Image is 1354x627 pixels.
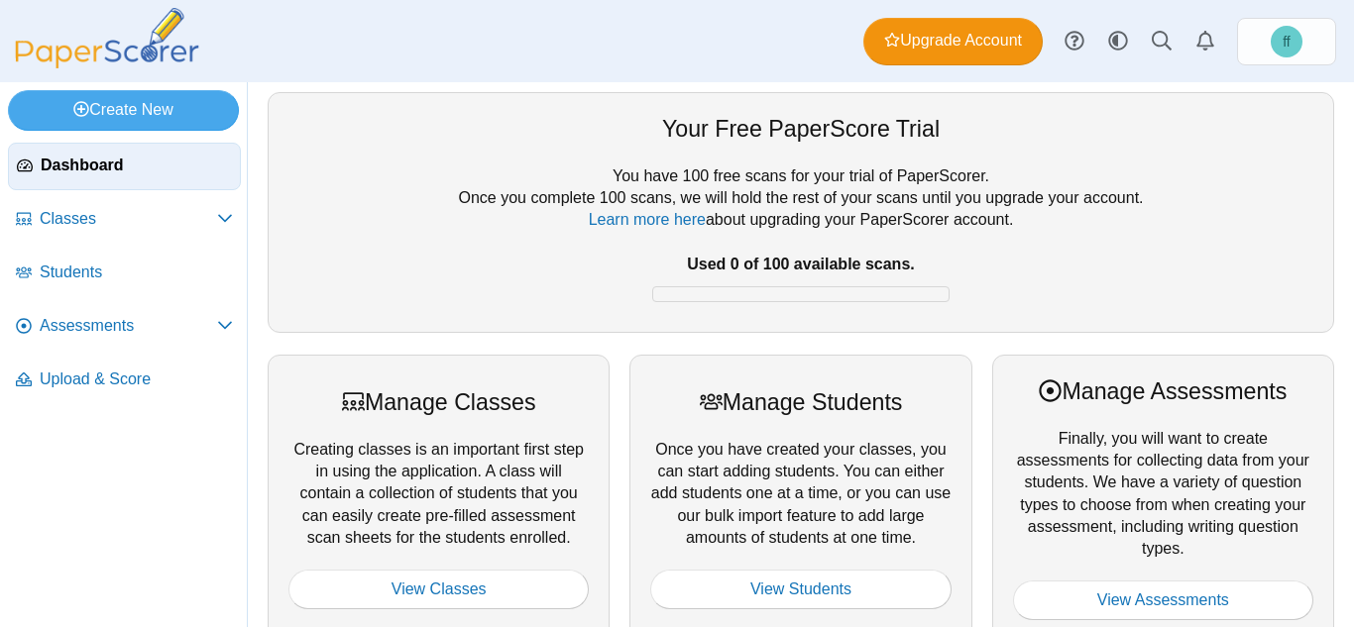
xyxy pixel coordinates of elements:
[40,368,233,390] span: Upload & Score
[589,211,706,228] a: Learn more here
[650,570,951,609] a: View Students
[8,90,239,130] a: Create New
[863,18,1043,65] a: Upgrade Account
[40,261,233,283] span: Students
[1237,18,1336,65] a: flor francisco
[288,386,589,418] div: Manage Classes
[40,208,217,230] span: Classes
[1013,580,1313,620] a: View Assessments
[1184,20,1227,63] a: Alerts
[8,196,241,244] a: Classes
[1283,35,1291,49] span: flor francisco
[8,143,241,190] a: Dashboard
[1013,375,1313,407] div: Manage Assessments
[40,315,217,337] span: Assessments
[8,54,206,71] a: PaperScorer
[884,30,1022,52] span: Upgrade Account
[687,256,914,272] b: Used 0 of 100 available scans.
[8,357,241,404] a: Upload & Score
[8,250,241,297] a: Students
[1271,26,1302,57] span: flor francisco
[288,165,1313,312] div: You have 100 free scans for your trial of PaperScorer. Once you complete 100 scans, we will hold ...
[288,570,589,609] a: View Classes
[650,386,951,418] div: Manage Students
[288,113,1313,145] div: Your Free PaperScore Trial
[41,155,232,176] span: Dashboard
[8,303,241,351] a: Assessments
[8,8,206,68] img: PaperScorer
